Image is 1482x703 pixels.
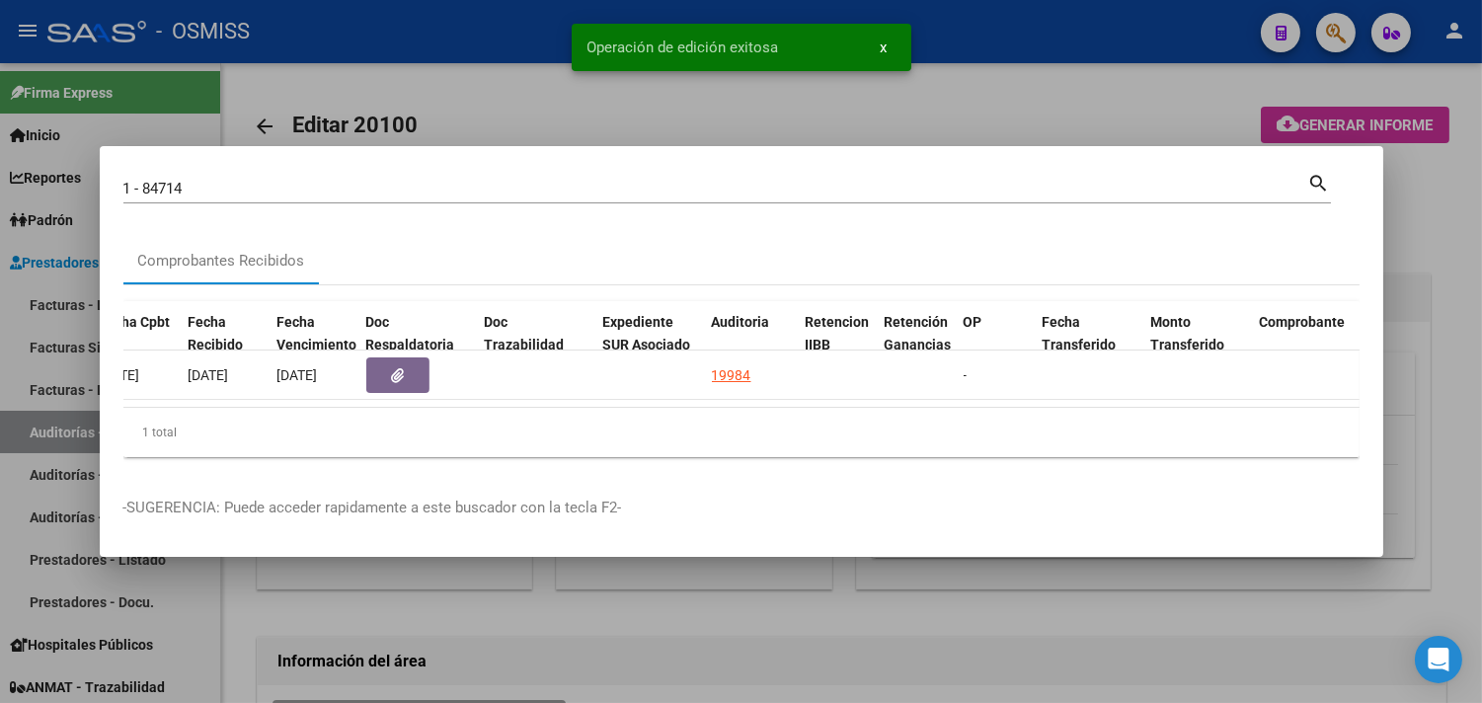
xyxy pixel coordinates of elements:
[1151,314,1225,352] span: Monto Transferido
[123,408,1360,457] div: 1 total
[885,314,952,352] span: Retención Ganancias
[189,314,244,352] span: Fecha Recibido
[477,301,595,388] datatable-header-cell: Doc Trazabilidad
[806,314,870,352] span: Retencion IIBB
[181,301,270,388] datatable-header-cell: Fecha Recibido
[485,314,565,352] span: Doc Trazabilidad
[595,301,704,388] datatable-header-cell: Expediente SUR Asociado
[587,38,779,57] span: Operación de edición exitosa
[277,314,357,352] span: Fecha Vencimiento
[712,314,770,330] span: Auditoria
[964,314,982,330] span: OP
[881,39,888,56] span: x
[92,301,181,388] datatable-header-cell: Fecha Cpbt
[603,314,691,352] span: Expediente SUR Asociado
[1043,314,1117,352] span: Fecha Transferido
[1035,301,1143,388] datatable-header-cell: Fecha Transferido
[138,250,305,273] div: Comprobantes Recibidos
[1308,170,1331,194] mat-icon: search
[123,497,1360,519] p: -SUGERENCIA: Puede acceder rapidamente a este buscador con la tecla F2-
[956,301,1035,388] datatable-header-cell: OP
[1260,314,1346,330] span: Comprobante
[865,30,903,65] button: x
[704,301,798,388] datatable-header-cell: Auditoria
[1252,301,1430,388] datatable-header-cell: Comprobante
[358,301,477,388] datatable-header-cell: Doc Respaldatoria
[100,314,171,330] span: Fecha Cpbt
[189,367,229,383] span: [DATE]
[1415,636,1462,683] div: Open Intercom Messenger
[712,364,751,387] div: 19984
[798,301,877,388] datatable-header-cell: Retencion IIBB
[277,367,318,383] span: [DATE]
[270,301,358,388] datatable-header-cell: Fecha Vencimiento
[877,301,956,388] datatable-header-cell: Retención Ganancias
[964,367,968,383] span: -
[366,314,455,352] span: Doc Respaldatoria
[1143,301,1252,388] datatable-header-cell: Monto Transferido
